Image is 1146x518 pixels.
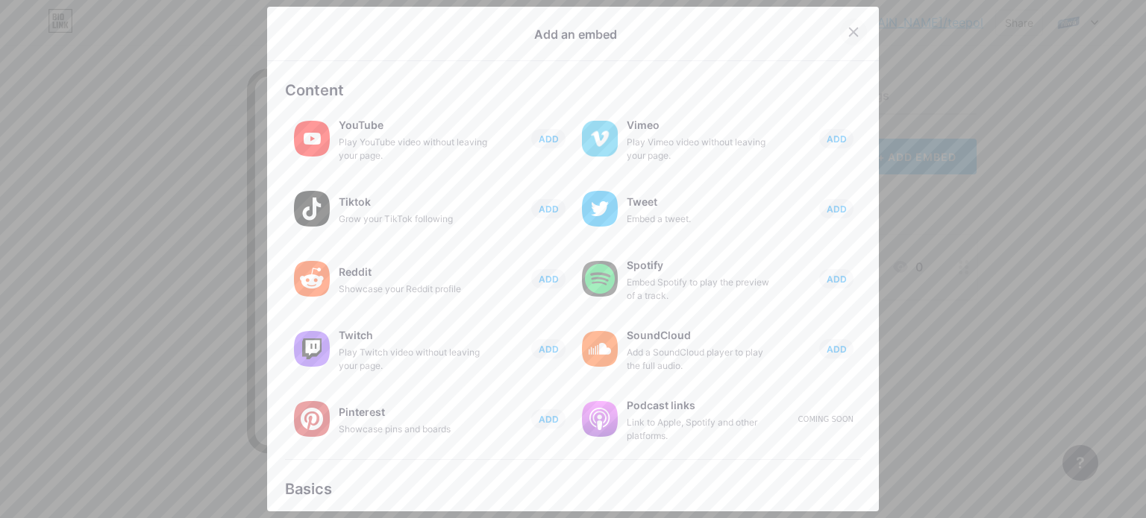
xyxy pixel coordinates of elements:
[827,203,847,215] span: ADD
[534,25,617,43] div: Add an embed
[531,199,566,218] button: ADD
[539,413,559,426] span: ADD
[627,136,776,162] div: Play Vimeo video without leaving your page.
[531,409,566,429] button: ADD
[285,79,861,101] div: Content
[627,192,776,212] div: Tweet
[294,121,330,157] img: youtube
[339,115,488,136] div: YouTube
[627,255,776,276] div: Spotify
[827,343,847,356] span: ADD
[627,325,776,346] div: SoundCloud
[294,331,330,367] img: twitch
[819,269,854,288] button: ADD
[531,269,566,288] button: ADD
[819,129,854,148] button: ADD
[627,212,776,226] div: Embed a tweet.
[294,191,330,227] img: tiktok
[339,136,488,162] div: Play YouTube video without leaving your page.
[582,121,618,157] img: vimeo
[339,402,488,423] div: Pinterest
[582,331,618,367] img: soundcloud
[339,212,488,226] div: Grow your TikTok following
[627,115,776,136] div: Vimeo
[294,401,330,437] img: pinterest
[582,401,618,437] img: podcastlinks
[627,346,776,373] div: Add a SoundCloud player to play the full audio.
[531,339,566,359] button: ADD
[339,192,488,212] div: Tiktok
[294,261,330,297] img: reddit
[798,414,854,425] div: Coming soon
[582,191,618,227] img: twitter
[819,199,854,218] button: ADD
[582,261,618,297] img: spotify
[339,423,488,436] div: Showcase pins and boards
[827,133,847,145] span: ADD
[339,282,488,296] div: Showcase your Reddit profile
[339,325,488,346] div: Twitch
[819,339,854,359] button: ADD
[539,133,559,145] span: ADD
[531,129,566,148] button: ADD
[627,395,776,416] div: Podcast links
[285,478,861,500] div: Basics
[539,203,559,215] span: ADD
[827,273,847,285] span: ADD
[627,416,776,443] div: Link to Apple, Spotify and other platforms.
[339,262,488,282] div: Reddit
[627,276,776,303] div: Embed Spotify to play the preview of a track.
[339,346,488,373] div: Play Twitch video without leaving your page.
[539,273,559,285] span: ADD
[539,343,559,356] span: ADD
